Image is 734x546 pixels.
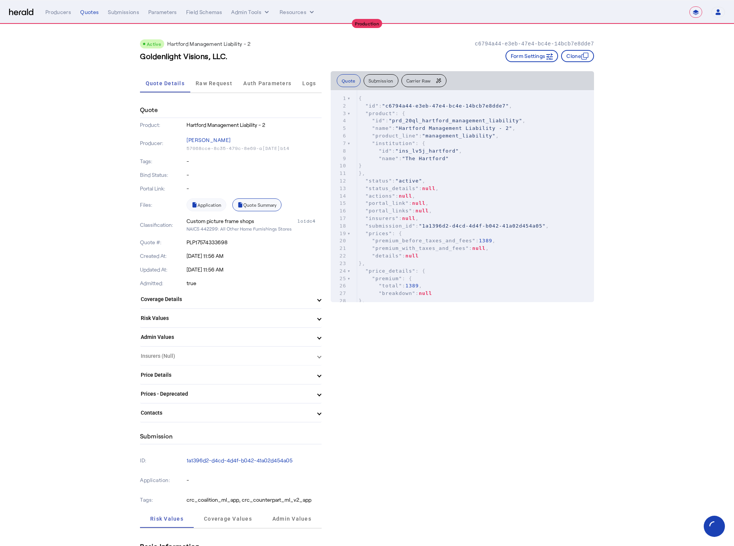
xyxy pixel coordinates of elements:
[187,457,322,464] p: 1a1396d2-d4cd-4d4f-b042-41a02d454a05
[359,245,489,251] span: : ,
[379,156,399,161] span: "name"
[140,139,185,147] p: Producer:
[186,8,222,16] div: Field Schemas
[196,81,232,86] span: Raw Request
[406,78,431,83] span: Carrier Raw
[359,276,412,281] span: : {
[359,253,419,259] span: :
[406,283,419,289] span: 1389
[372,118,385,123] span: "id"
[331,125,347,132] div: 5
[187,121,322,129] p: Hartford Management Liability - 2
[140,266,185,273] p: Updated At:
[187,217,254,225] div: Custom picture frame shops
[359,200,429,206] span: : ,
[422,186,435,191] span: null
[148,8,177,16] div: Parameters
[140,252,185,260] p: Created At:
[359,148,462,154] span: : ,
[379,290,415,296] span: "breakdown"
[372,133,419,139] span: "product_line"
[331,177,347,185] div: 12
[45,8,71,16] div: Producers
[359,283,422,289] span: : ,
[359,186,439,191] span: : ,
[331,95,347,102] div: 1
[140,385,322,403] mat-expansion-panel-header: Prices - Deprecated
[352,19,382,28] div: Production
[382,103,509,109] span: "c6794a44-e3eb-47e4-bc4e-14bcb7e8dde7"
[359,215,419,221] span: : ,
[167,40,251,48] p: Hartford Management Liability - 2
[475,40,594,48] p: c6794a44-e3eb-47e4-bc4e-14bcb7e8dde7
[331,282,347,290] div: 26
[331,252,347,260] div: 22
[146,81,185,86] span: Quote Details
[365,200,409,206] span: "portal_link"
[140,201,185,209] p: Files:
[231,8,271,16] button: internal dropdown menu
[359,140,426,146] span: : {
[412,200,425,206] span: null
[359,111,406,116] span: : {
[232,198,281,211] a: Quote Summary
[372,276,402,281] span: "premium"
[147,41,161,47] span: Active
[140,328,322,346] mat-expansion-panel-header: Admin Values
[187,496,322,504] p: crc_coalition_ml_app, crc_counterpart_ml_v2_app
[187,279,322,287] p: true
[187,185,322,192] p: -
[243,81,291,86] span: Auth Parameters
[472,245,485,251] span: null
[140,290,322,308] mat-expansion-panel-header: Coverage Details
[359,170,365,176] span: },
[187,239,322,246] p: PLP17574333698
[331,117,347,125] div: 4
[359,193,415,199] span: : ,
[365,231,392,236] span: "prices"
[359,133,499,139] span: : ,
[359,290,432,296] span: :
[359,208,432,214] span: : ,
[140,158,185,165] p: Tags:
[331,162,347,170] div: 10
[505,50,558,62] button: Form Settings
[372,125,392,131] span: "name"
[365,186,419,191] span: "status_details"
[331,102,347,110] div: 2
[365,178,392,184] span: "status"
[331,207,347,215] div: 16
[365,268,415,274] span: "price_details"
[372,253,402,259] span: "details"
[280,8,316,16] button: Resources dropdown menu
[359,125,516,131] span: : ,
[395,148,459,154] span: "ins_lv5j_hartford"
[331,222,347,230] div: 18
[402,215,415,221] span: null
[140,121,185,129] p: Product:
[372,238,476,243] span: "premium_before_taxes_and_fees"
[479,238,492,243] span: 1389
[140,432,173,441] h4: Submission
[187,252,322,260] p: [DATE] 11:56 AM
[9,9,33,16] img: Herald Logo
[187,225,322,232] p: NAICS 442299: All Other Home Furnishings Stores
[141,314,312,322] mat-panel-title: Risk Values
[331,185,347,192] div: 13
[359,231,402,236] span: : {
[331,230,347,237] div: 19
[140,309,322,327] mat-expansion-panel-header: Risk Values
[141,295,312,303] mat-panel-title: Coverage Details
[419,223,546,229] span: "1a1396d2-d4cd-4d4f-b042-41a02d454a05"
[331,140,347,147] div: 7
[108,8,139,16] div: Submissions
[150,516,183,521] span: Risk Values
[331,147,347,155] div: 8
[389,118,522,123] span: "prd_20ql_hartford_management_liability"
[395,125,512,131] span: "Hartford Management Liability - 2"
[365,223,415,229] span: "submission_id"
[331,170,347,177] div: 11
[359,223,549,229] span: : ,
[337,74,361,87] button: Quote
[359,156,449,161] span: :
